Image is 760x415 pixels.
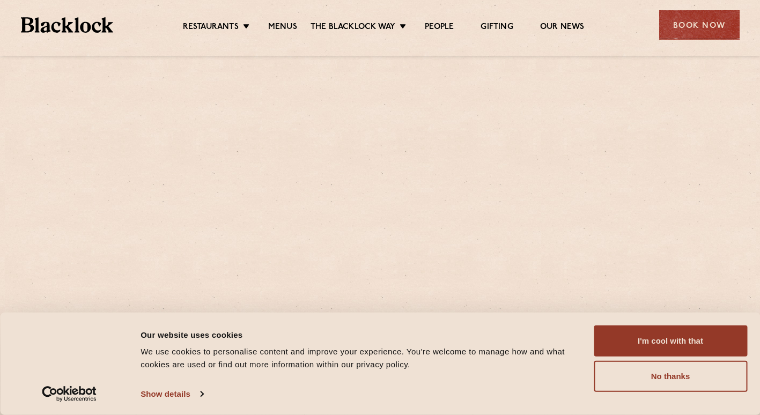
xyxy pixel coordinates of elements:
div: We use cookies to personalise content and improve your experience. You're welcome to manage how a... [141,345,581,371]
a: Our News [540,22,585,34]
a: Usercentrics Cookiebot - opens in a new window [23,386,116,402]
a: The Blacklock Way [311,22,395,34]
a: Menus [268,22,297,34]
button: No thanks [594,361,747,392]
a: Restaurants [183,22,239,34]
a: Gifting [481,22,513,34]
a: Show details [141,386,203,402]
a: People [425,22,454,34]
button: I'm cool with that [594,325,747,357]
img: BL_Textured_Logo-footer-cropped.svg [21,17,114,33]
div: Book Now [659,10,740,40]
div: Our website uses cookies [141,328,581,341]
